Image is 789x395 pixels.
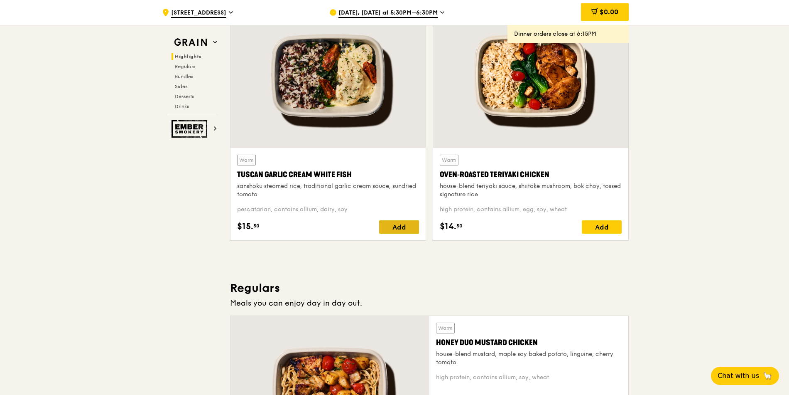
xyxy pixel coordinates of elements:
div: Oven‑Roasted Teriyaki Chicken [440,169,622,180]
img: Grain web logo [172,35,210,50]
h3: Regulars [230,281,629,296]
div: Warm [440,155,458,165]
div: Honey Duo Mustard Chicken [436,337,622,348]
span: Drinks [175,104,189,109]
span: [STREET_ADDRESS] [171,9,226,18]
button: Chat with us🦙 [711,367,779,385]
span: Highlights [175,54,201,59]
span: 🦙 [762,371,772,381]
div: Meals you can enjoy day in day out. [230,297,629,309]
div: house-blend teriyaki sauce, shiitake mushroom, bok choy, tossed signature rice [440,182,622,199]
div: Add [582,220,622,234]
div: house-blend mustard, maple soy baked potato, linguine, cherry tomato [436,350,622,367]
span: $15. [237,220,253,233]
div: Warm [436,323,455,333]
div: high protein, contains allium, soy, wheat [436,373,622,382]
span: [DATE], [DATE] at 5:30PM–6:30PM [338,9,438,18]
span: $0.00 [600,8,618,16]
span: Desserts [175,94,194,99]
span: Sides [175,84,187,89]
span: $14. [440,220,456,233]
span: Regulars [175,64,195,69]
div: Tuscan Garlic Cream White Fish [237,169,419,180]
div: Add [379,220,419,234]
span: 50 [456,222,463,229]
div: sanshoku steamed rice, traditional garlic cream sauce, sundried tomato [237,182,419,199]
span: Chat with us [718,371,759,381]
span: 50 [253,222,260,229]
img: Ember Smokery web logo [172,120,210,138]
div: pescatarian, contains allium, dairy, soy [237,205,419,214]
span: Bundles [175,74,193,79]
div: Dinner orders close at 6:15PM [514,30,622,38]
div: Warm [237,155,256,165]
div: high protein, contains allium, egg, soy, wheat [440,205,622,214]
